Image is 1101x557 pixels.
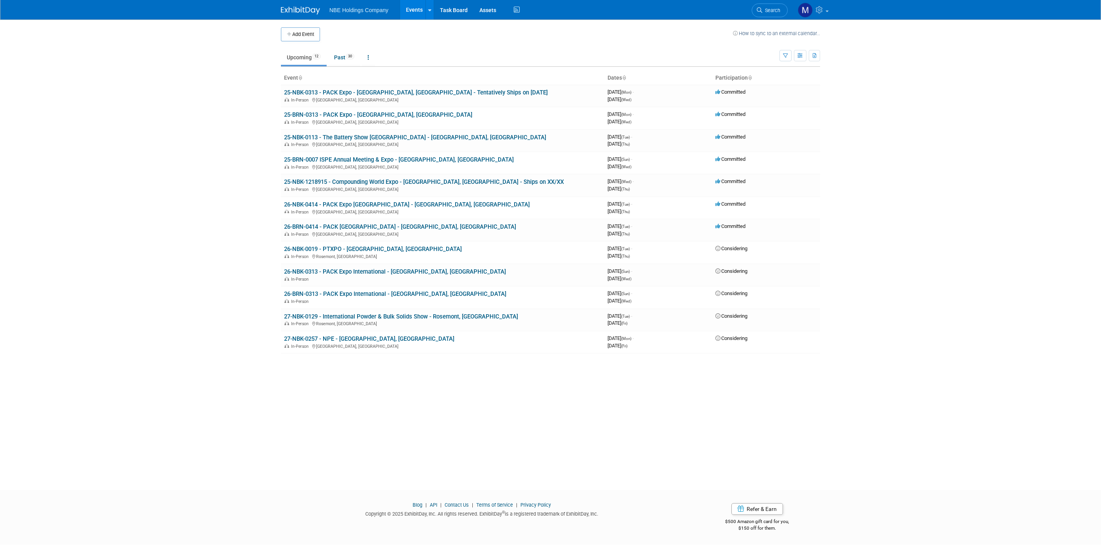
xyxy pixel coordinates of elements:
span: Committed [715,178,745,184]
span: (Thu) [621,142,630,146]
span: | [514,502,519,508]
div: $500 Amazon gift card for you, [694,513,820,531]
a: Contact Us [445,502,469,508]
div: [GEOGRAPHIC_DATA], [GEOGRAPHIC_DATA] [284,208,601,215]
span: (Wed) [621,180,631,184]
div: [GEOGRAPHIC_DATA], [GEOGRAPHIC_DATA] [284,119,601,125]
span: [DATE] [608,201,632,207]
img: ExhibitDay [281,7,320,14]
span: [DATE] [608,313,632,319]
span: (Tue) [621,224,630,229]
span: In-Person [291,277,311,282]
span: [DATE] [608,268,632,274]
a: 27-NBK-0129 - International Powder & Bulk Solids Show - Rosemont, [GEOGRAPHIC_DATA] [284,313,518,320]
div: [GEOGRAPHIC_DATA], [GEOGRAPHIC_DATA] [284,343,601,349]
div: [GEOGRAPHIC_DATA], [GEOGRAPHIC_DATA] [284,141,601,147]
span: | [470,502,475,508]
span: (Wed) [621,277,631,281]
span: Considering [715,313,747,319]
div: [GEOGRAPHIC_DATA], [GEOGRAPHIC_DATA] [284,231,601,237]
span: (Sun) [621,157,630,162]
a: Privacy Policy [520,502,551,508]
span: [DATE] [608,246,632,251]
span: (Wed) [621,165,631,169]
span: [DATE] [608,208,630,214]
span: - [631,290,632,296]
span: [DATE] [608,290,632,296]
div: [GEOGRAPHIC_DATA], [GEOGRAPHIC_DATA] [284,96,601,103]
a: Sort by Participation Type [748,75,752,81]
a: 26-NBK-0313 - PACK Expo International - [GEOGRAPHIC_DATA], [GEOGRAPHIC_DATA] [284,268,506,275]
span: In-Person [291,232,311,237]
span: (Tue) [621,202,630,206]
span: (Mon) [621,112,631,117]
span: - [631,268,632,274]
span: In-Person [291,299,311,304]
span: [DATE] [608,343,627,349]
span: | [438,502,443,508]
span: (Thu) [621,187,630,191]
span: (Sun) [621,269,630,274]
span: - [633,178,634,184]
a: 25-BRN-0007 ISPE Annual Meeting & Expo - [GEOGRAPHIC_DATA], [GEOGRAPHIC_DATA] [284,156,514,163]
span: (Fri) [621,321,627,326]
span: - [633,89,634,95]
div: $150 off for them. [694,525,820,532]
img: In-Person Event [284,277,289,281]
span: In-Person [291,142,311,147]
img: Morgan Goddard [798,3,813,18]
img: In-Person Event [284,187,289,191]
span: [DATE] [608,164,631,169]
div: [GEOGRAPHIC_DATA], [GEOGRAPHIC_DATA] [284,164,601,170]
div: Copyright © 2025 ExhibitDay, Inc. All rights reserved. ExhibitDay is a registered trademark of Ex... [281,509,683,518]
span: [DATE] [608,96,631,102]
span: [DATE] [608,119,631,125]
span: - [633,111,634,117]
span: [DATE] [608,276,631,281]
button: Add Event [281,27,320,41]
span: [DATE] [608,141,630,147]
span: [DATE] [608,134,632,140]
div: [GEOGRAPHIC_DATA], [GEOGRAPHIC_DATA] [284,186,601,192]
img: In-Person Event [284,299,289,303]
span: Considering [715,335,747,341]
div: Rosemont, [GEOGRAPHIC_DATA] [284,320,601,326]
span: Committed [715,223,745,229]
span: Considering [715,290,747,296]
a: 25-NBK-1218915 - Compounding World Expo - [GEOGRAPHIC_DATA], [GEOGRAPHIC_DATA] - Ships on XX/XX [284,178,564,185]
a: Search [752,4,788,17]
span: (Wed) [621,120,631,124]
span: - [631,223,632,229]
span: (Mon) [621,90,631,94]
img: In-Person Event [284,344,289,348]
span: (Tue) [621,247,630,251]
a: 27-NBK-0257 - NPE - [GEOGRAPHIC_DATA], [GEOGRAPHIC_DATA] [284,335,454,342]
a: Past30 [328,50,360,65]
span: Considering [715,246,747,251]
a: Sort by Start Date [622,75,626,81]
a: Blog [413,502,422,508]
a: 25-NBK-0313 - PACK Expo - [GEOGRAPHIC_DATA], [GEOGRAPHIC_DATA] - Tentatively Ships on [DATE] [284,89,548,96]
span: [DATE] [608,178,634,184]
a: 25-BRN-0313 - PACK Expo - [GEOGRAPHIC_DATA], [GEOGRAPHIC_DATA] [284,111,472,118]
span: 30 [346,53,354,59]
span: [DATE] [608,298,631,304]
img: In-Person Event [284,165,289,169]
span: (Fri) [621,344,627,348]
img: In-Person Event [284,142,289,146]
span: - [631,201,632,207]
span: NBE Holdings Company [329,7,388,13]
sup: ® [502,510,505,514]
a: 26-BRN-0414 - PACK [GEOGRAPHIC_DATA] - [GEOGRAPHIC_DATA], [GEOGRAPHIC_DATA] [284,223,516,230]
img: In-Person Event [284,254,289,258]
span: (Wed) [621,98,631,102]
span: [DATE] [608,335,634,341]
span: Committed [715,201,745,207]
span: | [424,502,429,508]
span: (Tue) [621,314,630,319]
span: (Tue) [621,135,630,139]
img: In-Person Event [284,98,289,101]
span: [DATE] [608,156,632,162]
a: API [430,502,437,508]
span: 12 [312,53,321,59]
